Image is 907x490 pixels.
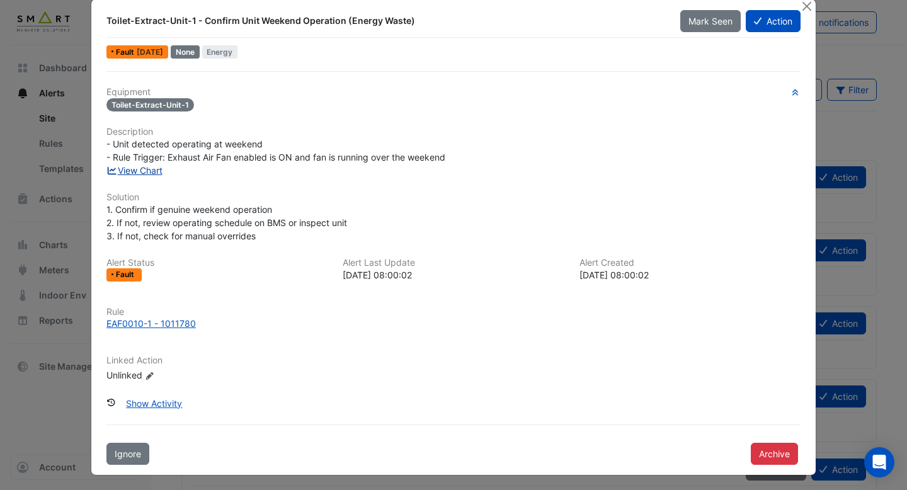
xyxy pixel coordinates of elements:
span: Fault [116,48,137,56]
h6: Solution [106,192,801,203]
div: EAF0010-1 - 1011780 [106,317,196,330]
span: Toilet-Extract-Unit-1 [106,98,194,111]
fa-icon: Edit Linked Action [145,371,154,380]
button: Show Activity [118,392,190,414]
h6: Rule [106,307,801,317]
button: Ignore [106,443,149,465]
h6: Alert Created [579,258,801,268]
span: Fri 05-Sep-2025 08:00 BST [137,47,163,57]
button: Mark Seen [680,10,741,32]
button: Action [746,10,801,32]
div: Toilet-Extract-Unit-1 - Confirm Unit Weekend Operation (Energy Waste) [106,14,665,27]
h6: Alert Last Update [343,258,564,268]
button: Archive [751,443,798,465]
span: - Unit detected operating at weekend - Rule Trigger: Exhaust Air Fan enabled is ON and fan is run... [106,139,445,162]
h6: Equipment [106,87,801,98]
span: Fault [116,271,137,278]
a: EAF0010-1 - 1011780 [106,317,801,330]
h6: Linked Action [106,355,801,366]
div: None [171,45,200,59]
div: [DATE] 08:00:02 [579,268,801,282]
h6: Alert Status [106,258,328,268]
div: Open Intercom Messenger [864,447,894,477]
span: Energy [202,45,238,59]
span: Ignore [115,448,141,459]
h6: Description [106,127,801,137]
div: Unlinked [106,368,258,382]
a: View Chart [106,165,163,176]
span: Mark Seen [688,16,733,26]
span: 1. Confirm if genuine weekend operation 2. If not, review operating schedule on BMS or inspect un... [106,204,347,241]
div: [DATE] 08:00:02 [343,268,564,282]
